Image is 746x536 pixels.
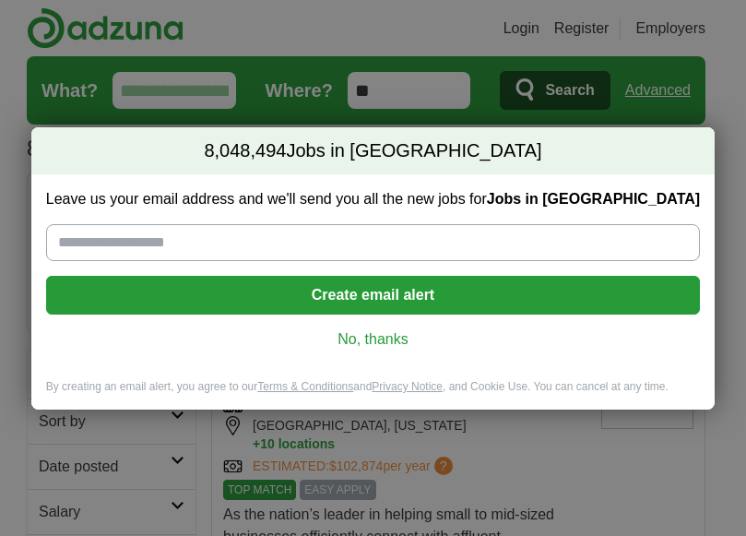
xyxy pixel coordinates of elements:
[487,191,700,207] strong: Jobs in [GEOGRAPHIC_DATA]
[46,189,700,209] label: Leave us your email address and we'll send you all the new jobs for
[61,329,685,350] a: No, thanks
[46,276,700,315] button: Create email alert
[31,379,715,410] div: By creating an email alert, you agree to our and , and Cookie Use. You can cancel at any time.
[257,380,353,393] a: Terms & Conditions
[204,138,286,164] span: 8,048,494
[372,380,443,393] a: Privacy Notice
[31,127,715,175] h2: Jobs in [GEOGRAPHIC_DATA]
